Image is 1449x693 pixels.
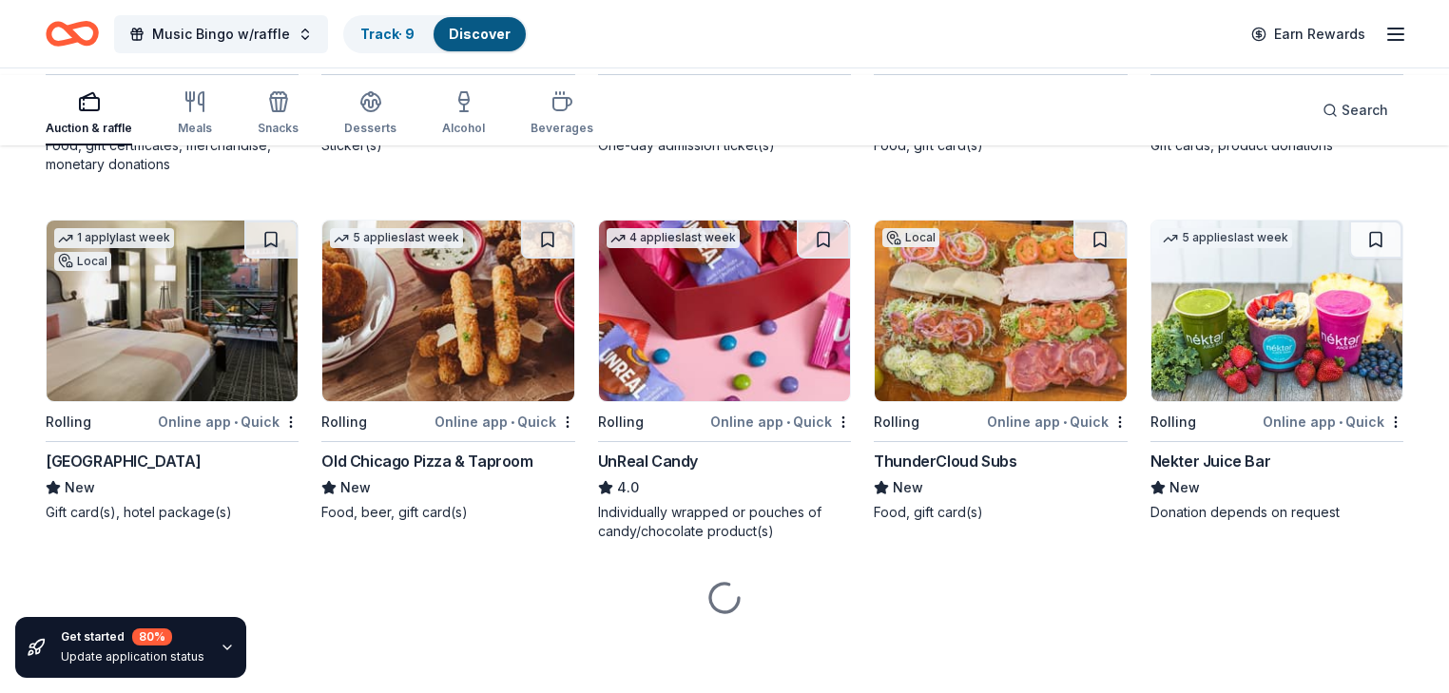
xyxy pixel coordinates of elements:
div: Donation depends on request [1150,503,1403,522]
img: Image for Hotel Valencia Riverwalk [47,221,298,401]
span: New [1169,476,1200,499]
span: Search [1342,99,1388,122]
a: Track· 9 [360,26,415,42]
button: Alcohol [442,83,485,145]
div: Rolling [46,411,91,433]
div: Gift cards, product donations [1150,136,1403,155]
button: Desserts [344,83,396,145]
div: 5 applies last week [330,228,463,248]
div: Online app Quick [710,410,851,433]
a: Image for Old Chicago Pizza & Taproom5 applieslast weekRollingOnline app•QuickOld Chicago Pizza &... [321,220,574,522]
div: Online app Quick [987,410,1128,433]
span: • [786,414,790,430]
div: Meals [178,121,212,136]
div: Food, beer, gift card(s) [321,503,574,522]
img: Image for UnReal Candy [599,221,850,401]
span: New [893,476,923,499]
span: New [65,476,95,499]
div: Get started [61,628,204,645]
a: Image for UnReal Candy4 applieslast weekRollingOnline app•QuickUnReal Candy4.0Individually wrappe... [598,220,851,541]
div: Food, gift card(s) [874,503,1127,522]
span: New [340,476,371,499]
span: • [511,414,514,430]
div: Old Chicago Pizza & Taproom [321,450,532,472]
a: Discover [449,26,511,42]
div: Online app Quick [435,410,575,433]
span: 4.0 [617,476,639,499]
div: Local [54,252,111,271]
span: Music Bingo w/raffle [152,23,290,46]
div: UnReal Candy [598,450,698,472]
button: Snacks [258,83,299,145]
div: Individually wrapped or pouches of candy/chocolate product(s) [598,503,851,541]
div: 4 applies last week [607,228,740,248]
button: Music Bingo w/raffle [114,15,328,53]
button: Track· 9Discover [343,15,528,53]
div: Auction & raffle [46,121,132,136]
div: Desserts [344,121,396,136]
span: • [234,414,238,430]
div: 80 % [132,628,172,645]
div: [GEOGRAPHIC_DATA] [46,450,201,472]
div: Food, gift certificates, merchandise, monetary donations [46,136,299,174]
button: Auction & raffle [46,83,132,145]
button: Meals [178,83,212,145]
div: Rolling [321,411,367,433]
button: Search [1307,91,1403,129]
span: • [1339,414,1343,430]
div: Rolling [1150,411,1196,433]
div: Rolling [598,411,644,433]
div: One-day admission ticket(s) [598,136,851,155]
button: Beverages [531,83,593,145]
div: Online app Quick [158,410,299,433]
a: Earn Rewards [1240,17,1377,51]
div: Local [882,228,939,247]
div: Online app Quick [1263,410,1403,433]
div: Nekter Juice Bar [1150,450,1271,472]
a: Home [46,11,99,56]
div: Alcohol [442,121,485,136]
div: Update application status [61,649,204,664]
a: Image for Hotel Valencia Riverwalk1 applylast weekLocalRollingOnline app•Quick[GEOGRAPHIC_DATA]Ne... [46,220,299,522]
a: Image for ThunderCloud SubsLocalRollingOnline app•QuickThunderCloud SubsNewFood, gift card(s) [874,220,1127,522]
div: 1 apply last week [54,228,174,248]
div: Beverages [531,121,593,136]
a: Image for Nekter Juice Bar5 applieslast weekRollingOnline app•QuickNekter Juice BarNewDonation de... [1150,220,1403,522]
div: Food, gift card(s) [874,136,1127,155]
img: Image for Old Chicago Pizza & Taproom [322,221,573,401]
div: Rolling [874,411,919,433]
img: Image for ThunderCloud Subs [875,221,1126,401]
img: Image for Nekter Juice Bar [1151,221,1402,401]
div: Sticker(s) [321,136,574,155]
div: Snacks [258,121,299,136]
span: • [1063,414,1067,430]
div: Gift card(s), hotel package(s) [46,503,299,522]
div: 5 applies last week [1159,228,1292,248]
div: ThunderCloud Subs [874,450,1016,472]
